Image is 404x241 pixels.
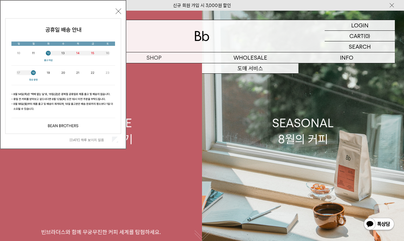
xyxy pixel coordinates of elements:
a: 신규 회원 가입 시 3,000원 할인 [173,3,231,8]
a: SHOP [106,52,202,63]
img: 카카오톡 채널 1:1 채팅 버튼 [363,217,395,232]
p: WHOLESALE [202,52,298,63]
a: 도매 서비스 [202,63,298,74]
p: INFO [298,52,395,63]
a: 컨설팅 [202,74,298,84]
a: CART (0) [325,31,395,41]
p: (0) [364,31,370,41]
a: LOGIN [325,20,395,31]
p: SEARCH [349,41,371,52]
img: cb63d4bbb2e6550c365f227fdc69b27f_113810.jpg [5,19,121,134]
p: CART [349,31,364,41]
button: 닫기 [116,9,121,14]
p: LOGIN [351,20,369,30]
div: SEASONAL 8월의 커피 [272,115,334,147]
img: 로고 [195,31,209,41]
label: [DATE] 하루 보이지 않음 [70,138,111,142]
